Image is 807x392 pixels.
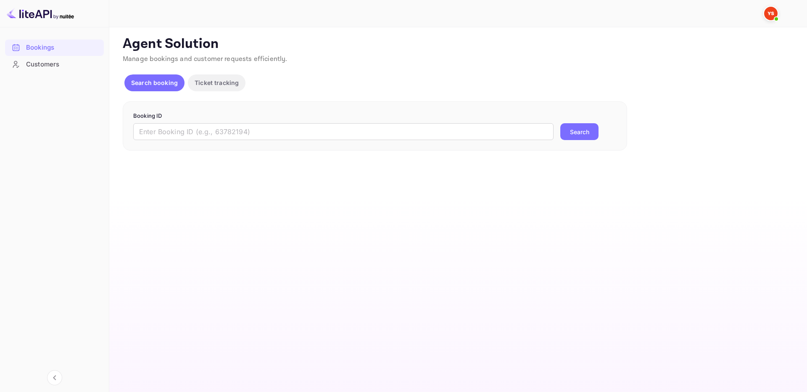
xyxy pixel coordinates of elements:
a: Bookings [5,40,104,55]
div: Customers [5,56,104,73]
p: Ticket tracking [195,78,239,87]
p: Search booking [131,78,178,87]
div: Bookings [26,43,100,53]
span: Manage bookings and customer requests efficiently. [123,55,287,64]
input: Enter Booking ID (e.g., 63782194) [133,123,554,140]
div: Customers [26,60,100,69]
p: Booking ID [133,112,617,120]
p: Agent Solution [123,36,792,53]
button: Search [560,123,599,140]
button: Collapse navigation [47,370,62,385]
a: Customers [5,56,104,72]
img: LiteAPI logo [7,7,74,20]
img: Yandex Support [764,7,778,20]
div: Bookings [5,40,104,56]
